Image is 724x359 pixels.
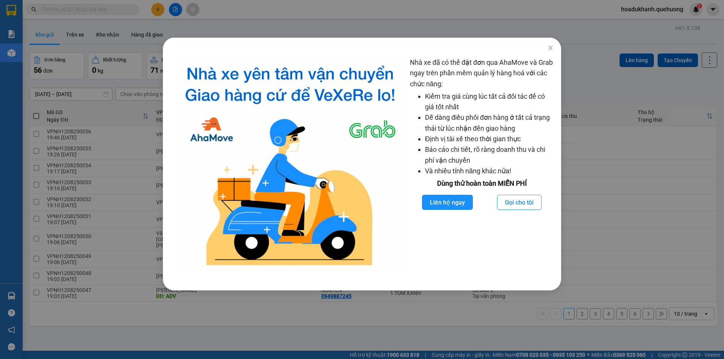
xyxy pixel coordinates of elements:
[540,38,561,59] button: Close
[425,134,554,144] li: Định vị tài xế theo thời gian thực
[176,57,404,272] img: logo
[548,45,554,51] span: close
[497,195,541,210] button: Gọi cho tôi
[425,144,554,166] li: Báo cáo chi tiết, rõ ràng doanh thu và chi phí vận chuyển
[425,91,554,113] li: Kiểm tra giá cùng lúc tất cả đối tác để có giá tốt nhất
[410,178,554,189] div: Dùng thử hoàn toàn MIỄN PHÍ
[505,198,534,207] span: Gọi cho tôi
[425,166,554,176] li: Và nhiều tính năng khác nữa!
[430,198,465,207] span: Liên hệ ngay
[410,57,554,272] div: Nhà xe đã có thể đặt đơn qua AhaMove và Grab ngay trên phần mềm quản lý hàng hoá với các chức năng:
[425,112,554,134] li: Dễ dàng điều phối đơn hàng ở tất cả trạng thái từ lúc nhận đến giao hàng
[422,195,473,210] button: Liên hệ ngay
